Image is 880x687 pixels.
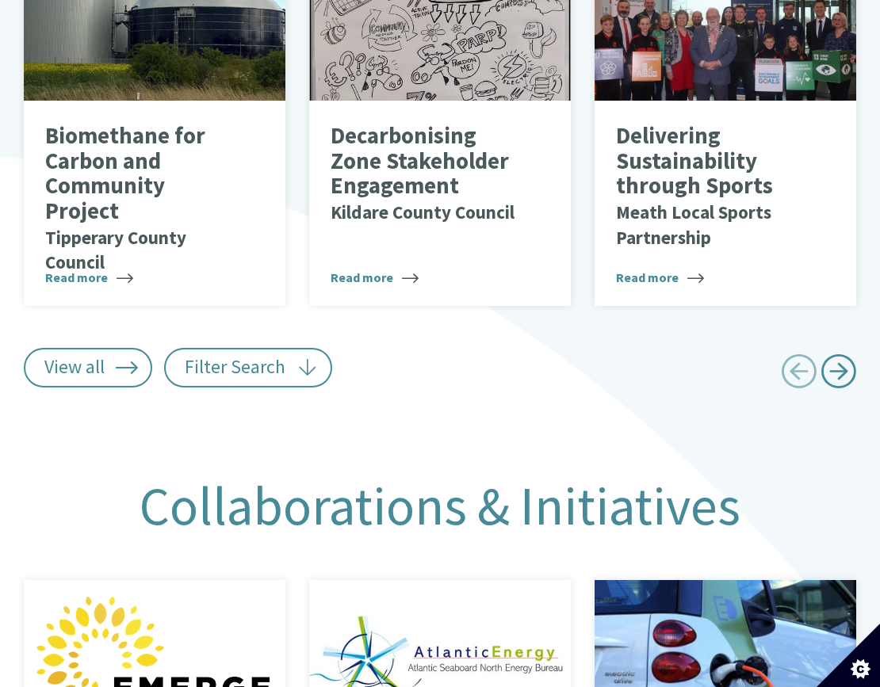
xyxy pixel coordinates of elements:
small: Kildare County Council [331,200,515,223]
span: Read more [616,268,704,287]
span: Read more [331,268,419,287]
a: Next page [821,348,856,401]
h2: Collaborations & Initiatives [12,477,868,536]
button: Set cookie preferences [817,624,880,687]
button: Filter Search [164,348,333,387]
p: Biomethane for Carbon and Community Project [45,124,242,274]
a: View all [24,348,152,387]
a: Previous page [781,348,817,401]
p: Delivering Sustainability through Sports [616,124,813,249]
p: Decarbonising Zone Stakeholder Engagement [331,124,527,224]
span: Read more [45,268,133,287]
small: Meath Local Sports Partnership [616,200,771,249]
small: Tipperary County Council [45,226,186,274]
